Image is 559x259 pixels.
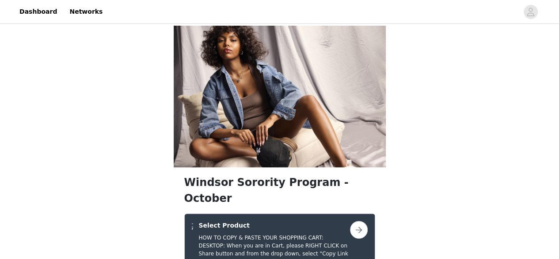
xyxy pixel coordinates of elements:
div: avatar [526,5,535,19]
a: Networks [64,2,108,22]
h1: Windsor Sorority Program - October [184,174,375,206]
h4: Select Product [198,221,350,230]
a: Dashboard [14,2,62,22]
img: campaign image [174,26,386,167]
